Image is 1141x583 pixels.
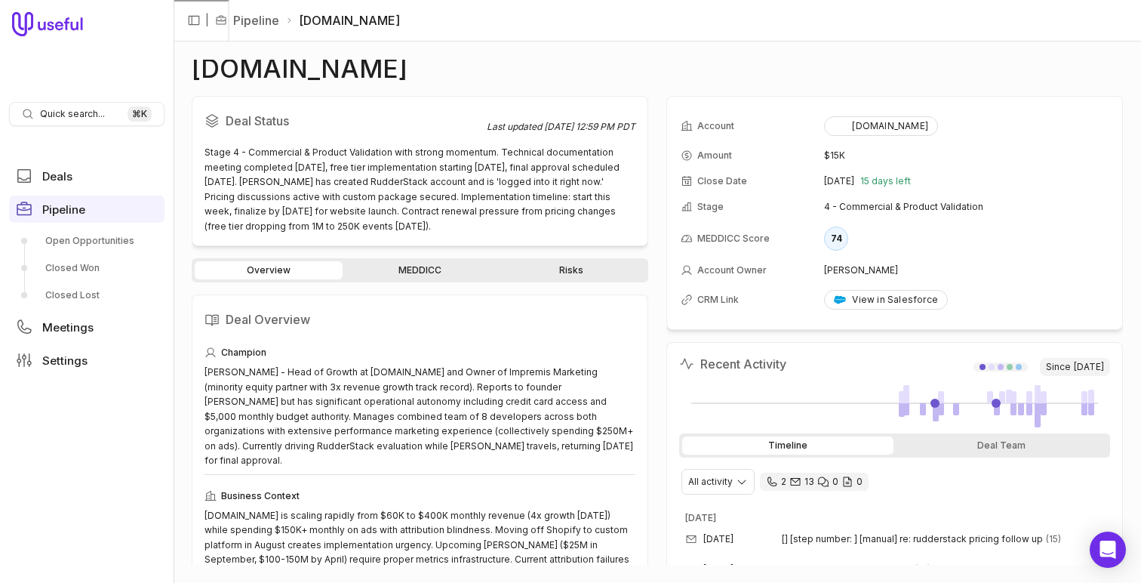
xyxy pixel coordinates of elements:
span: Pipeline [42,204,85,215]
li: [DOMAIN_NAME] [285,11,400,29]
div: Timeline [682,436,893,455]
time: [DATE] [685,512,716,523]
span: | [205,11,209,29]
a: Closed Lost [9,283,165,307]
div: Business Context [205,487,635,505]
a: Open Opportunities [9,229,165,253]
td: 4 - Commercial & Product Validation [824,195,1109,219]
div: View in Salesforce [834,294,938,306]
a: View in Salesforce [824,290,948,310]
time: [DATE] [703,533,733,545]
a: Settings [9,347,165,374]
div: [PERSON_NAME] - Head of Growth at [DOMAIN_NAME] and Owner of Impremis Marketing (minority equity ... [205,365,635,468]
a: Closed Won [9,256,165,280]
time: [DATE] [703,563,733,575]
div: 74 [824,227,848,251]
h1: [DOMAIN_NAME] [192,60,407,78]
span: Meetings [42,322,94,333]
a: Pipeline [233,11,279,29]
span: Account Owner [697,264,767,276]
span: Since [1040,358,1110,376]
span: rudderstack pricing follow up [782,563,912,575]
div: [DOMAIN_NAME] [834,120,928,132]
div: Last updated [487,121,635,133]
span: 15 days left [860,175,911,187]
div: Open Intercom Messenger [1090,532,1126,568]
a: Overview [195,261,343,279]
span: [] [step number: ] [manual] re: rudderstack pricing follow up [782,533,1043,545]
span: MEDDICC Score [697,233,770,245]
span: Close Date [697,175,747,187]
h2: Deal Overview [205,307,635,332]
span: Quick search... [40,108,105,120]
span: CRM Link [697,294,739,306]
a: Pipeline [9,196,165,223]
span: 16 emails in thread [915,563,930,575]
kbd: ⌘ K [128,106,152,122]
span: Settings [42,355,88,366]
div: Deal Team [896,436,1108,455]
time: [DATE] 12:59 PM PDT [544,121,635,132]
span: Stage [697,201,724,213]
td: $15K [824,143,1109,168]
div: Pipeline submenu [9,229,165,307]
button: Collapse sidebar [183,9,205,32]
a: Deals [9,162,165,190]
span: 15 emails in thread [1046,533,1061,545]
a: MEDDICC [346,261,494,279]
a: Risks [497,261,645,279]
span: Account [697,120,734,132]
button: [DOMAIN_NAME] [824,116,938,136]
h2: Deal Status [205,109,487,133]
div: Champion [205,344,635,362]
time: [DATE] [824,175,854,187]
a: Meetings [9,313,165,341]
div: Stage 4 - Commercial & Product Validation with strong momentum. Technical documentation meeting c... [205,145,635,233]
span: Deals [42,171,72,182]
time: [DATE] [1074,361,1104,373]
span: Amount [697,150,732,162]
div: 2 calls and 13 email threads [760,473,869,491]
td: [PERSON_NAME] [824,258,1109,282]
h2: Recent Activity [679,355,786,373]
